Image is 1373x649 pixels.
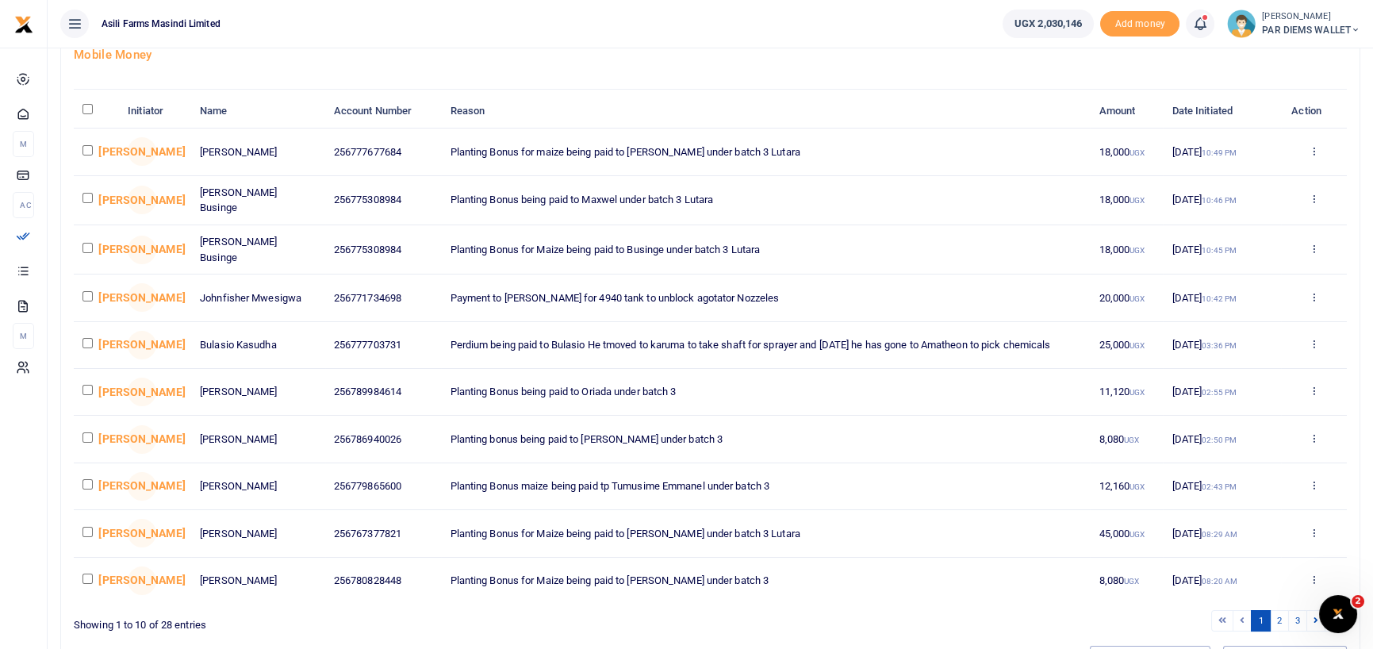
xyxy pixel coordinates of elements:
iframe: Intercom live chat [1319,595,1357,633]
small: 10:42 PM [1202,294,1237,303]
a: 1 [1251,610,1270,632]
a: logo-small logo-large logo-large [14,17,33,29]
td: 256789984614 [325,369,442,416]
td: [PERSON_NAME] [191,463,325,510]
td: Planting Bonus for Maize being paid to Businge under batch 3 Lutara [441,225,1090,275]
td: 256779865600 [325,463,442,510]
td: [DATE] [1163,275,1281,321]
small: 10:46 PM [1202,196,1237,205]
td: [DATE] [1163,463,1281,510]
span: Joeslyne Abesiga [128,283,156,312]
small: UGX [1124,577,1139,586]
td: 8,080 [1090,558,1163,604]
span: Joeslyne Abesiga [128,331,156,359]
td: [PERSON_NAME] [191,510,325,557]
span: PAR DIEMS WALLET [1262,23,1360,37]
th: Action: activate to sort column ascending [1281,94,1347,129]
span: Joeslyne Abesiga [128,472,156,501]
th: : activate to sort column descending [74,94,119,129]
span: Joeslyne Abesiga [128,566,156,595]
h4: Mobile Money [74,46,1347,63]
small: UGX [1129,294,1145,303]
td: 256777677684 [325,129,442,175]
td: 256777703731 [325,322,442,369]
li: Wallet ballance [996,10,1100,38]
td: [PERSON_NAME] Businge [191,225,325,275]
td: Planting Bonus for Maize being paid to [PERSON_NAME] under batch 3 Lutara [441,510,1090,557]
small: UGX [1129,148,1145,157]
span: Add money [1100,11,1179,37]
th: Account Number: activate to sort column ascending [325,94,442,129]
td: 25,000 [1090,322,1163,369]
span: Joeslyne Abesiga [128,378,156,406]
td: Planting Bonus being paid to Maxwel under batch 3 Lutara [441,176,1090,225]
th: Initiator: activate to sort column ascending [119,94,191,129]
th: Reason: activate to sort column ascending [441,94,1090,129]
small: UGX [1129,482,1145,491]
td: [DATE] [1163,558,1281,604]
td: [PERSON_NAME] [191,558,325,604]
td: 18,000 [1090,129,1163,175]
div: Showing 1 to 10 of 28 entries [74,609,704,633]
td: 256767377821 [325,510,442,557]
small: [PERSON_NAME] [1262,10,1360,24]
td: [DATE] [1163,176,1281,225]
td: Planting Bonus for maize being paid to [PERSON_NAME] under batch 3 Lutara [441,129,1090,175]
li: Ac [13,192,34,218]
th: Name: activate to sort column ascending [191,94,325,129]
td: [DATE] [1163,129,1281,175]
td: [DATE] [1163,510,1281,557]
span: Joeslyne Abesiga [128,137,156,166]
small: 02:43 PM [1202,482,1237,491]
td: Planting Bonus maize being paid tp Tumusime Emmanel under batch 3 [441,463,1090,510]
td: 45,000 [1090,510,1163,557]
a: profile-user [PERSON_NAME] PAR DIEMS WALLET [1227,10,1360,38]
td: 11,120 [1090,369,1163,416]
span: Asili Farms Masindi Limited [95,17,227,31]
span: Joeslyne Abesiga [128,236,156,264]
td: 256775308984 [325,176,442,225]
td: [PERSON_NAME] [191,416,325,463]
td: 256780828448 [325,558,442,604]
img: logo-small [14,15,33,34]
a: UGX 2,030,146 [1003,10,1094,38]
td: Johnfisher Mwesigwa [191,275,325,321]
small: 08:20 AM [1202,577,1237,586]
span: 2 [1352,595,1364,608]
td: [PERSON_NAME] [191,369,325,416]
td: Planting Bonus for Maize being paid to [PERSON_NAME] under batch 3 [441,558,1090,604]
td: Bulasio Kasudha [191,322,325,369]
a: 3 [1288,610,1307,632]
small: 08:29 AM [1202,530,1237,539]
span: Joeslyne Abesiga [128,186,156,214]
td: 256775308984 [325,225,442,275]
small: UGX [1129,341,1145,350]
td: 20,000 [1090,275,1163,321]
small: UGX [1129,246,1145,255]
th: Date Initiated: activate to sort column ascending [1163,94,1281,129]
td: 18,000 [1090,176,1163,225]
td: [DATE] [1163,369,1281,416]
td: 8,080 [1090,416,1163,463]
small: UGX [1129,530,1145,539]
td: Payment to [PERSON_NAME] for 4940 tank to unblock agotator Nozzeles [441,275,1090,321]
li: M [13,323,34,349]
small: UGX [1129,388,1145,397]
td: 256786940026 [325,416,442,463]
th: Amount: activate to sort column ascending [1090,94,1163,129]
small: 02:50 PM [1202,436,1237,444]
span: Joeslyne Abesiga [128,519,156,547]
small: 10:45 PM [1202,246,1237,255]
td: 12,160 [1090,463,1163,510]
td: [PERSON_NAME] [191,129,325,175]
small: 02:55 PM [1202,388,1237,397]
td: Perdium being paid to Bulasio He tmoved to karuma to take shaft for sprayer and [DATE] he has gon... [441,322,1090,369]
td: [PERSON_NAME] Businge [191,176,325,225]
span: Joeslyne Abesiga [128,425,156,454]
small: 03:36 PM [1202,341,1237,350]
a: 2 [1270,610,1289,632]
small: 10:49 PM [1202,148,1237,157]
small: UGX [1129,196,1145,205]
td: 256771734698 [325,275,442,321]
td: [DATE] [1163,322,1281,369]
